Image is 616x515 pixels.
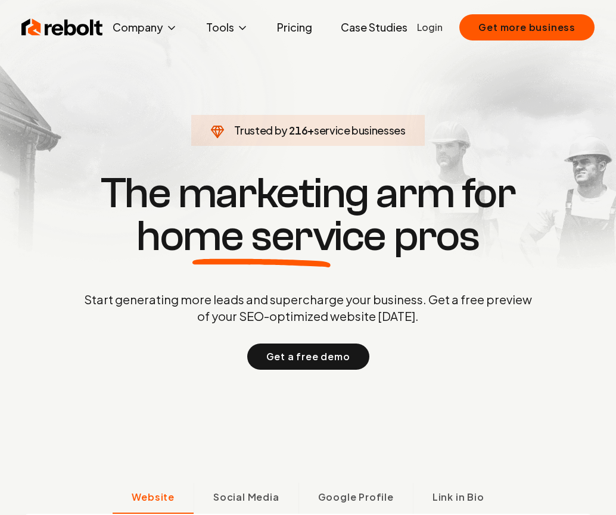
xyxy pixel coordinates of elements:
span: Website [132,490,175,504]
img: Rebolt Logo [21,15,103,39]
p: Start generating more leads and supercharge your business. Get a free preview of your SEO-optimiz... [82,291,534,324]
span: 216 [289,122,307,139]
span: Trusted by [234,123,287,137]
a: Case Studies [331,15,417,39]
span: home service [136,215,386,258]
button: Get a free demo [247,344,369,370]
button: Link in Bio [413,483,503,514]
button: Company [103,15,187,39]
span: service businesses [314,123,406,137]
button: Google Profile [298,483,413,514]
button: Website [113,483,194,514]
h1: The marketing arm for pros [22,172,594,258]
button: Get more business [459,14,595,40]
a: Pricing [267,15,322,39]
span: + [307,123,314,137]
span: Social Media [213,490,279,504]
a: Login [417,20,443,35]
button: Tools [197,15,258,39]
span: Link in Bio [433,490,484,504]
span: Google Profile [318,490,394,504]
button: Social Media [194,483,298,514]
